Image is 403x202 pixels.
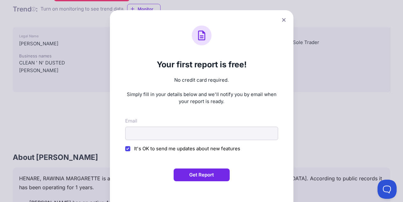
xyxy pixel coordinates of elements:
h2: Your first report is free! [125,60,278,69]
button: Get Report [174,168,230,181]
label: Email [125,117,137,125]
iframe: Toggle Customer Support [378,180,397,199]
span: It's OK to send me updates about new features [134,146,240,152]
p: Simply fill in your details below and we'll notify you by email when your report is ready. [125,91,278,105]
p: No credit card required. [125,77,278,84]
